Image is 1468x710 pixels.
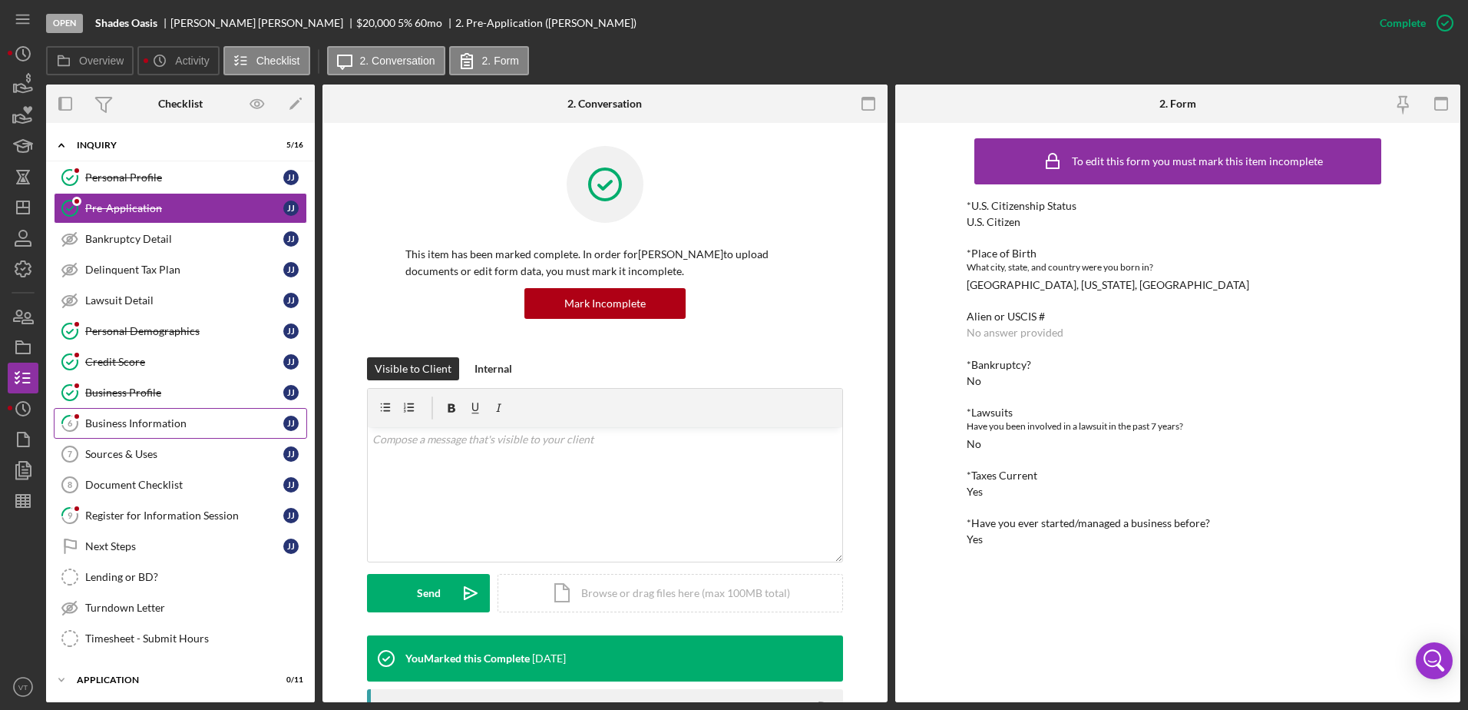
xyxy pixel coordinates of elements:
[54,439,307,469] a: 7Sources & UsesJJ
[223,46,310,75] button: Checklist
[283,323,299,339] div: J J
[449,46,529,75] button: 2. Form
[79,55,124,67] label: Overview
[68,510,73,520] tspan: 9
[283,231,299,247] div: J J
[967,359,1389,371] div: *Bankruptcy?
[405,652,530,665] div: You Marked this Complete
[85,264,283,276] div: Delinquent Tax Plan
[54,623,307,654] a: Timesheet - Submit Hours
[85,602,306,614] div: Turndown Letter
[85,571,306,583] div: Lending or BD?
[283,262,299,277] div: J J
[54,377,307,408] a: Business ProfileJJ
[85,448,283,460] div: Sources & Uses
[283,446,299,462] div: J J
[54,193,307,224] a: Pre-ApplicationJJ
[967,200,1389,212] div: *U.S. Citizenship Status
[256,55,300,67] label: Checklist
[967,406,1389,419] div: *Lawsuits
[967,260,1389,275] div: What city, state, and country were you born in?
[967,533,983,546] div: Yes
[367,574,490,612] button: Send
[137,46,219,75] button: Activity
[8,672,38,702] button: VT
[967,247,1389,260] div: *Place of Birth
[85,325,283,337] div: Personal Demographics
[367,357,459,380] button: Visible to Client
[1380,8,1426,38] div: Complete
[85,387,283,399] div: Business Profile
[1364,8,1460,38] button: Complete
[417,574,441,612] div: Send
[85,294,283,307] div: Lawsuit Detail
[360,55,435,67] label: 2. Conversation
[474,357,512,380] div: Internal
[967,327,1063,339] div: No answer provided
[77,675,265,685] div: Application
[567,98,642,110] div: 2. Conversation
[467,357,520,380] button: Internal
[967,469,1389,482] div: *Taxes Current
[283,170,299,185] div: J J
[967,279,1249,291] div: [GEOGRAPHIC_DATA], [US_STATE], [GEOGRAPHIC_DATA]
[85,171,283,184] div: Personal Profile
[158,98,203,110] div: Checklist
[68,418,73,428] tspan: 6
[524,288,686,319] button: Mark Incomplete
[46,46,134,75] button: Overview
[283,508,299,523] div: J J
[85,479,283,491] div: Document Checklist
[283,201,299,216] div: J J
[276,141,303,150] div: 5 / 16
[564,288,646,319] div: Mark Incomplete
[54,531,307,562] a: Next StepsJJ
[54,347,307,377] a: Credit ScoreJJ
[54,408,307,439] a: 6Business InformationJJ
[77,141,265,150] div: Inquiry
[85,632,306,645] div: Timesheet - Submit Hours
[967,375,981,387] div: No
[46,14,83,33] div: Open
[68,480,72,489] tspan: 8
[54,592,307,623] a: Turndown Letter
[54,469,307,500] a: 8Document ChecklistJJ
[54,562,307,592] a: Lending or BD?
[405,246,805,280] p: This item has been marked complete. In order for [PERSON_NAME] to upload documents or edit form d...
[1072,155,1323,168] div: To edit this form you must mark this item incomplete
[967,216,1020,228] div: U.S. Citizen
[356,16,395,29] span: $20,000
[967,438,981,450] div: No
[54,316,307,347] a: Personal DemographicsJJ
[375,357,451,380] div: Visible to Client
[170,17,356,29] div: [PERSON_NAME] [PERSON_NAME]
[283,539,299,554] div: J J
[54,254,307,285] a: Delinquent Tax PlanJJ
[967,517,1389,529] div: *Have you ever started/managed a business before?
[415,17,442,29] div: 60 mo
[283,385,299,400] div: J J
[398,17,412,29] div: 5 %
[68,450,72,459] tspan: 7
[276,675,303,685] div: 0 / 11
[85,233,283,245] div: Bankruptcy Detail
[283,416,299,431] div: J J
[85,356,283,368] div: Credit Score
[482,55,519,67] label: 2. Form
[283,354,299,370] div: J J
[54,224,307,254] a: Bankruptcy DetailJJ
[532,652,566,665] time: 2025-10-01 19:56
[54,162,307,193] a: Personal ProfileJJ
[283,477,299,493] div: J J
[85,509,283,522] div: Register for Information Session
[327,46,445,75] button: 2. Conversation
[967,310,1389,323] div: Alien or USCIS #
[18,683,28,692] text: VT
[54,285,307,316] a: Lawsuit DetailJJ
[967,486,983,498] div: Yes
[54,500,307,531] a: 9Register for Information SessionJJ
[1159,98,1196,110] div: 2. Form
[95,17,157,29] b: Shades Oasis
[455,17,636,29] div: 2. Pre-Application ([PERSON_NAME])
[85,540,283,552] div: Next Steps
